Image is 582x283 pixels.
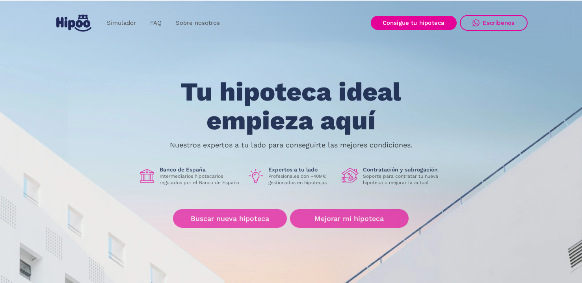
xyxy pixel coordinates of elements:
[141,78,440,135] h1: Tu hipoteca ideal empieza aquí
[290,209,409,228] a: Mejorar mi hipoteca
[55,11,93,35] a: home
[371,16,457,30] a: Consigue tu hipoteca
[143,15,169,31] a: FAQ
[363,166,444,173] h1: Contratación y subrogación
[100,15,143,31] a: Simulador
[268,173,335,186] p: Profesionales con +40M€ gestionados en hipotecas
[160,173,241,186] p: Intermediarios hipotecarios regulados por el Banco de España
[160,166,241,173] h1: Banco de España
[268,166,335,173] h1: Expertos a tu lado
[169,15,227,31] a: Sobre nosotros
[460,15,528,31] a: Escríbenos
[173,209,287,228] a: Buscar nueva hipoteca
[170,142,413,148] p: Nuestros expertos a tu lado para conseguirte las mejores condiciones.
[483,19,515,26] div: Escríbenos
[363,173,444,186] p: Soporte para contratar tu nueva hipoteca o mejorar la actual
